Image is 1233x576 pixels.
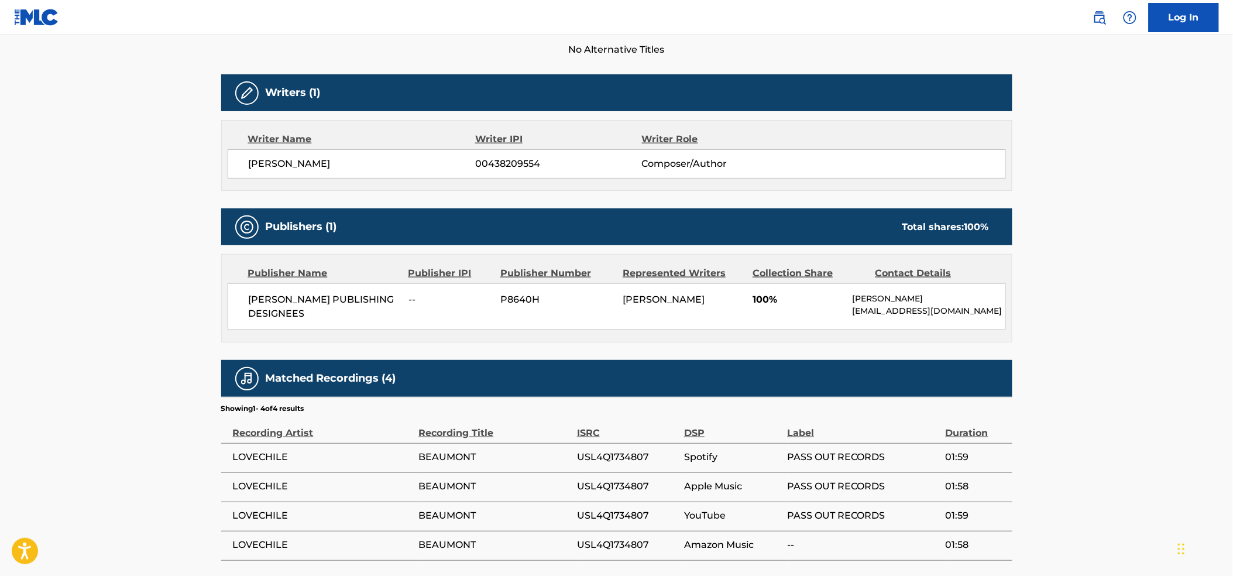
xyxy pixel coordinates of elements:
[684,480,781,494] span: Apple Music
[266,86,321,100] h5: Writers (1)
[946,414,1007,440] div: Duration
[233,451,413,465] span: LOVECHILE
[408,293,492,307] span: --
[788,509,940,523] span: PASS OUT RECORDS
[249,293,400,321] span: [PERSON_NAME] PUBLISHING DESIGNEES
[852,305,1005,317] p: [EMAIL_ADDRESS][DOMAIN_NAME]
[684,451,781,465] span: Spotify
[475,157,641,171] span: 00438209554
[249,157,476,171] span: [PERSON_NAME]
[946,509,1007,523] span: 01:59
[1118,6,1142,29] div: Help
[577,414,678,440] div: ISRC
[248,132,476,146] div: Writer Name
[240,372,254,386] img: Matched Recordings
[221,403,304,414] p: Showing 1 - 4 of 4 results
[946,480,1007,494] span: 01:58
[577,539,678,553] span: USL4Q1734807
[240,86,254,100] img: Writers
[419,509,571,523] span: BEAUMONT
[964,221,989,232] span: 100 %
[233,414,413,440] div: Recording Artist
[902,220,989,234] div: Total shares:
[475,132,642,146] div: Writer IPI
[248,266,400,280] div: Publisher Name
[623,266,744,280] div: Represented Writers
[1123,11,1137,25] img: help
[1088,6,1111,29] a: Public Search
[419,414,571,440] div: Recording Title
[221,43,1012,57] span: No Alternative Titles
[408,266,492,280] div: Publisher IPI
[875,266,989,280] div: Contact Details
[788,480,940,494] span: PASS OUT RECORDS
[1178,532,1185,567] div: Drag
[577,451,678,465] span: USL4Q1734807
[642,157,794,171] span: Composer/Author
[623,294,705,305] span: [PERSON_NAME]
[788,451,940,465] span: PASS OUT RECORDS
[233,509,413,523] span: LOVECHILE
[684,539,781,553] span: Amazon Music
[233,480,413,494] span: LOVECHILE
[852,293,1005,305] p: [PERSON_NAME]
[419,451,571,465] span: BEAUMONT
[419,539,571,553] span: BEAUMONT
[753,266,866,280] div: Collection Share
[684,509,781,523] span: YouTube
[266,220,337,234] h5: Publishers (1)
[240,220,254,234] img: Publishers
[1149,3,1219,32] a: Log In
[14,9,59,26] img: MLC Logo
[419,480,571,494] span: BEAUMONT
[500,266,614,280] div: Publisher Number
[753,293,843,307] span: 100%
[233,539,413,553] span: LOVECHILE
[642,132,794,146] div: Writer Role
[684,414,781,440] div: DSP
[1093,11,1107,25] img: search
[266,372,396,385] h5: Matched Recordings (4)
[946,451,1007,465] span: 01:59
[500,293,614,307] span: P8640H
[788,539,940,553] span: --
[946,539,1007,553] span: 01:58
[788,414,940,440] div: Label
[1174,520,1233,576] iframe: Chat Widget
[577,480,678,494] span: USL4Q1734807
[577,509,678,523] span: USL4Q1734807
